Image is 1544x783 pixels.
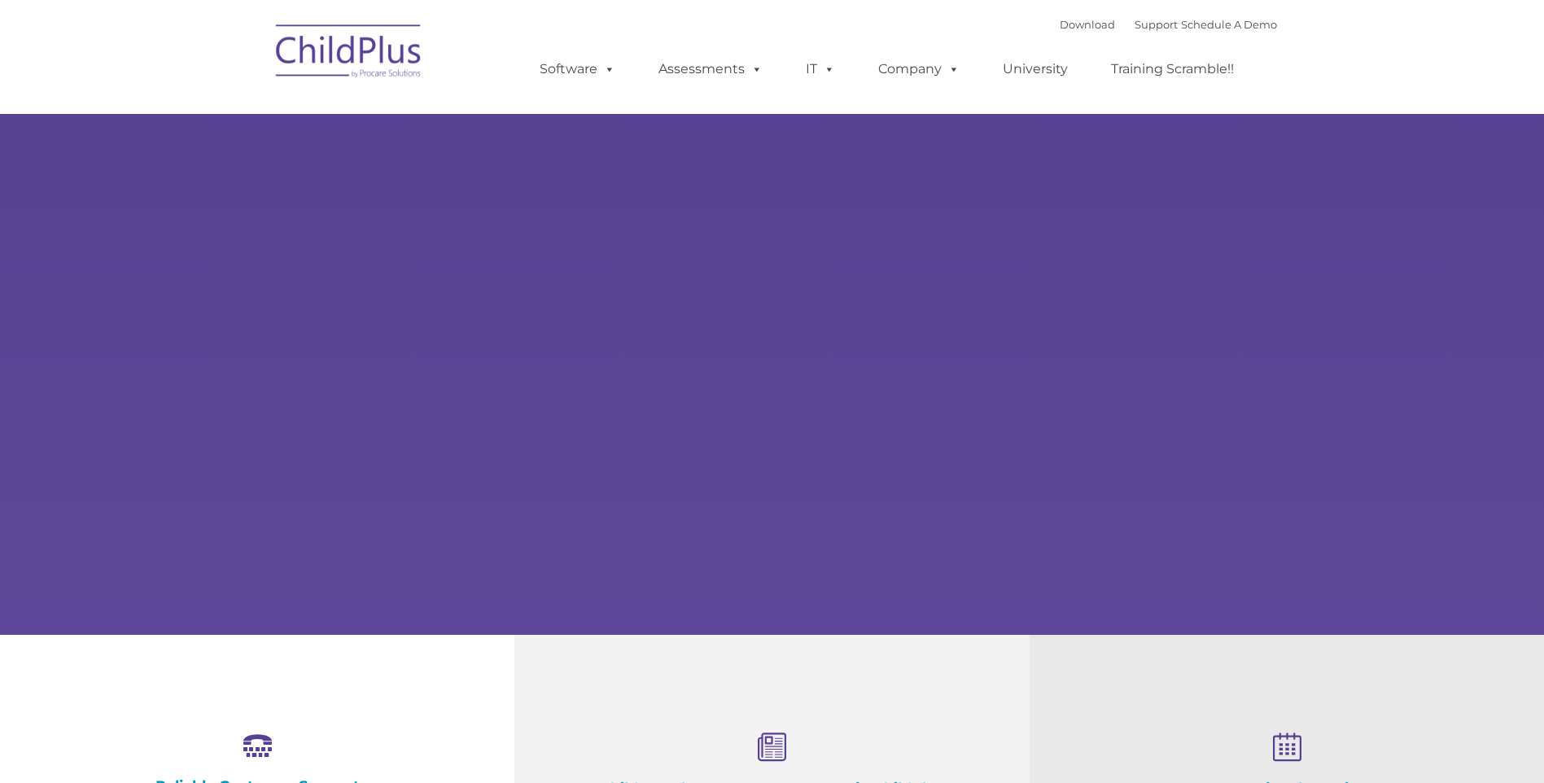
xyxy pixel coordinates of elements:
[268,13,431,94] img: ChildPlus by Procare Solutions
[1181,18,1277,31] a: Schedule A Demo
[523,53,632,85] a: Software
[789,53,851,85] a: IT
[1135,18,1178,31] a: Support
[1060,18,1115,31] a: Download
[642,53,779,85] a: Assessments
[1060,18,1277,31] font: |
[1095,53,1250,85] a: Training Scramble!!
[862,53,976,85] a: Company
[986,53,1084,85] a: University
